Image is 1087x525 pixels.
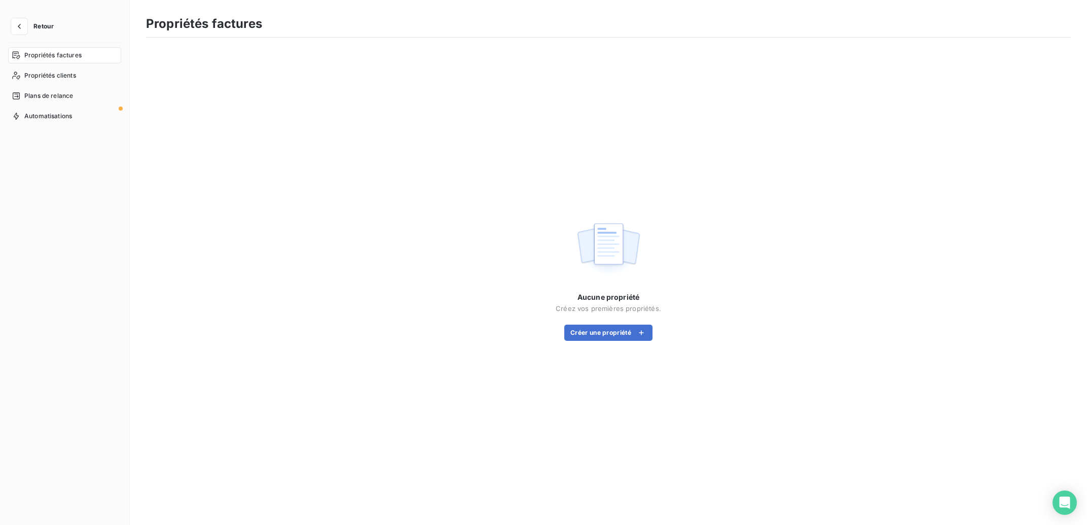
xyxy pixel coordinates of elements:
button: Créer une propriété [564,325,653,341]
a: Propriétés clients [8,67,121,84]
a: Automatisations [8,108,121,124]
span: Plans de relance [24,91,73,100]
span: Propriétés clients [24,71,76,80]
button: Retour [8,18,62,34]
span: Propriétés factures [24,51,82,60]
span: Aucune propriété [577,292,639,302]
span: Automatisations [24,112,72,121]
a: Propriétés factures [8,47,121,63]
a: Plans de relance [8,88,121,104]
span: Retour [33,23,54,29]
img: empty state [576,218,641,281]
div: Open Intercom Messenger [1053,491,1077,515]
span: Créez vos premières propriétés. [556,304,661,312]
h3: Propriétés factures [146,15,262,33]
